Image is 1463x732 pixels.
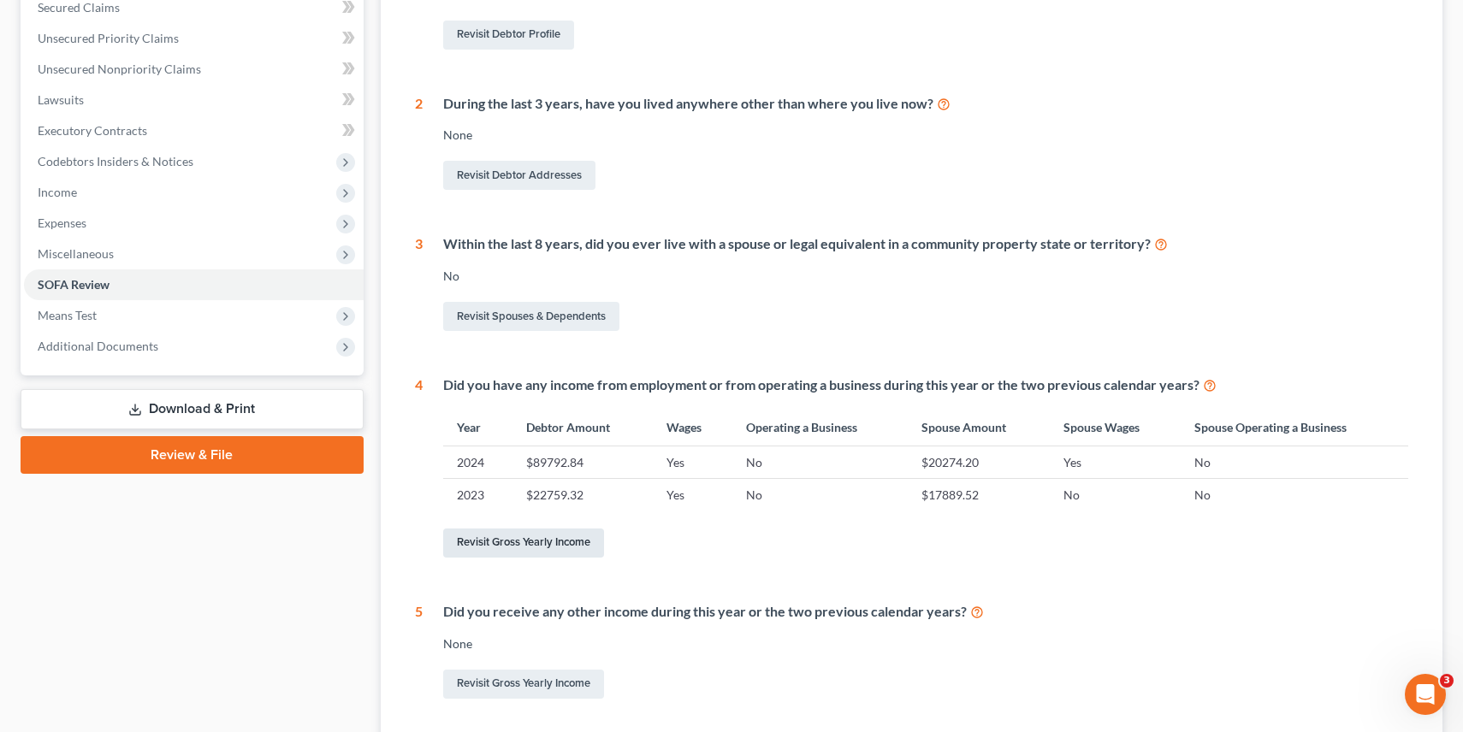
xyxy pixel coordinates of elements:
[732,479,908,511] td: No
[415,234,423,334] div: 3
[1050,409,1181,446] th: Spouse Wages
[443,127,1409,144] div: None
[38,339,158,353] span: Additional Documents
[443,94,1409,114] div: During the last 3 years, have you lived anywhere other than where you live now?
[512,409,654,446] th: Debtor Amount
[21,389,364,429] a: Download & Print
[1050,446,1181,479] td: Yes
[21,436,364,474] a: Review & File
[512,446,654,479] td: $89792.84
[908,479,1050,511] td: $17889.52
[443,602,1409,622] div: Did you receive any other income during this year or the two previous calendar years?
[1181,446,1408,479] td: No
[732,409,908,446] th: Operating a Business
[1405,674,1446,715] iframe: Intercom live chat
[908,409,1050,446] th: Spouse Amount
[443,670,604,699] a: Revisit Gross Yearly Income
[415,602,423,702] div: 5
[443,21,574,50] a: Revisit Debtor Profile
[443,528,604,558] a: Revisit Gross Yearly Income
[1440,674,1454,688] span: 3
[1181,409,1408,446] th: Spouse Operating a Business
[38,154,193,168] span: Codebtors Insiders & Notices
[443,161,595,190] a: Revisit Debtor Addresses
[443,479,512,511] td: 2023
[415,375,423,561] div: 4
[443,375,1409,395] div: Did you have any income from employment or from operating a business during this year or the two ...
[732,446,908,479] td: No
[38,185,77,199] span: Income
[443,268,1409,285] div: No
[24,54,364,85] a: Unsecured Nonpriority Claims
[38,215,86,230] span: Expenses
[443,635,1409,652] div: None
[38,246,114,261] span: Miscellaneous
[443,234,1409,254] div: Within the last 8 years, did you ever live with a spouse or legal equivalent in a community prope...
[38,308,97,322] span: Means Test
[443,302,619,331] a: Revisit Spouses & Dependents
[1181,479,1408,511] td: No
[38,31,179,45] span: Unsecured Priority Claims
[512,479,654,511] td: $22759.32
[653,479,731,511] td: Yes
[443,446,512,479] td: 2024
[24,269,364,300] a: SOFA Review
[38,92,84,107] span: Lawsuits
[1050,479,1181,511] td: No
[38,62,201,76] span: Unsecured Nonpriority Claims
[24,85,364,115] a: Lawsuits
[443,409,512,446] th: Year
[24,115,364,146] a: Executory Contracts
[653,446,731,479] td: Yes
[908,446,1050,479] td: $20274.20
[38,277,110,292] span: SOFA Review
[415,94,423,194] div: 2
[38,123,147,138] span: Executory Contracts
[24,23,364,54] a: Unsecured Priority Claims
[653,409,731,446] th: Wages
